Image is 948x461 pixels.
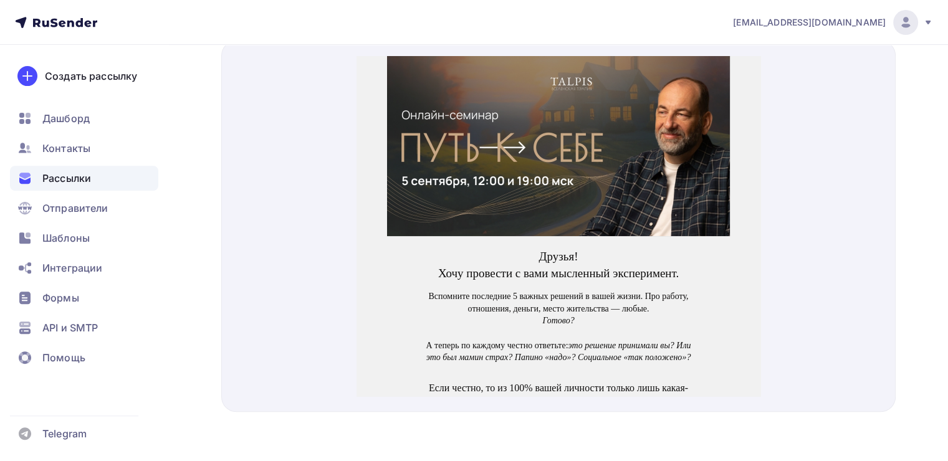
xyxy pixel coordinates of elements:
em: Готово? [186,260,218,269]
span: Помощь [42,350,85,365]
p: Вспомните последние 5 важных решений в вашей жизни. Про работу, отношения, деньги, место жительст... [68,234,336,271]
span: [EMAIL_ADDRESS][DOMAIN_NAME] [733,16,886,29]
p: Если честно, то из 100% вашей личности только лишь какая-то часть — это вы. [68,325,336,353]
a: Шаблоны [10,226,158,250]
span: Отправители [42,201,108,216]
a: Отправители [10,196,158,221]
span: API и SMTP [42,320,98,335]
span: Шаблоны [42,230,90,245]
span: Telegram [42,426,87,441]
div: Создать рассылку [45,69,137,83]
span: Контакты [42,141,90,156]
span: Интеграции [42,260,102,275]
p: А теперь по каждому честно ответьте: [68,283,336,308]
a: Дашборд [10,106,158,131]
p: Друзья! Хочу провести с вами мысленный эксперимент. [68,192,336,226]
span: Дашборд [42,111,90,126]
span: Рассылки [42,171,91,186]
a: Контакты [10,136,158,161]
a: Формы [10,285,158,310]
a: [EMAIL_ADDRESS][DOMAIN_NAME] [733,10,933,35]
span: Формы [42,290,79,305]
a: Рассылки [10,166,158,191]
